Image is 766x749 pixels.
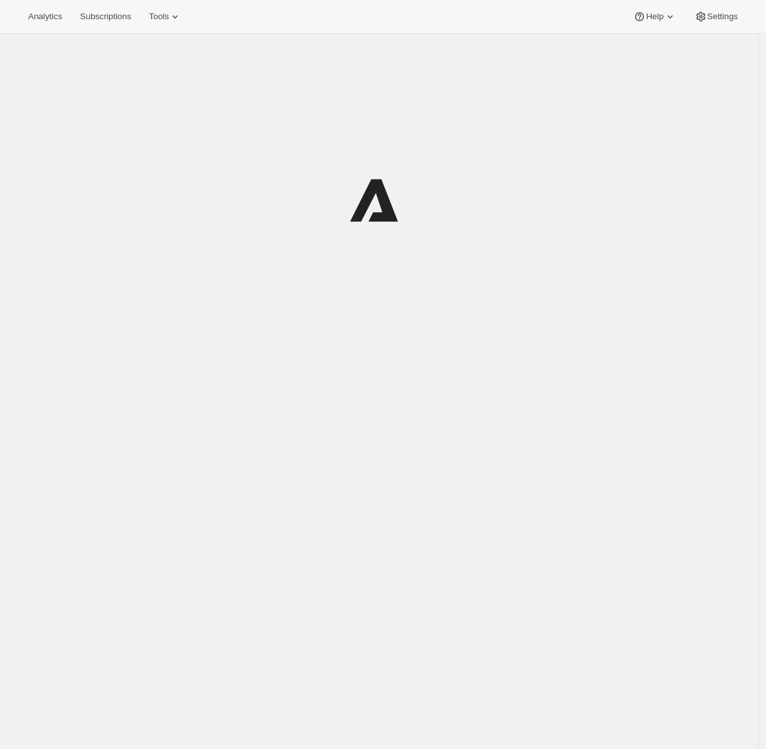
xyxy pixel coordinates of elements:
[28,12,62,22] span: Analytics
[646,12,663,22] span: Help
[149,12,169,22] span: Tools
[80,12,131,22] span: Subscriptions
[707,12,738,22] span: Settings
[141,8,189,26] button: Tools
[20,8,70,26] button: Analytics
[72,8,139,26] button: Subscriptions
[687,8,746,26] button: Settings
[625,8,684,26] button: Help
